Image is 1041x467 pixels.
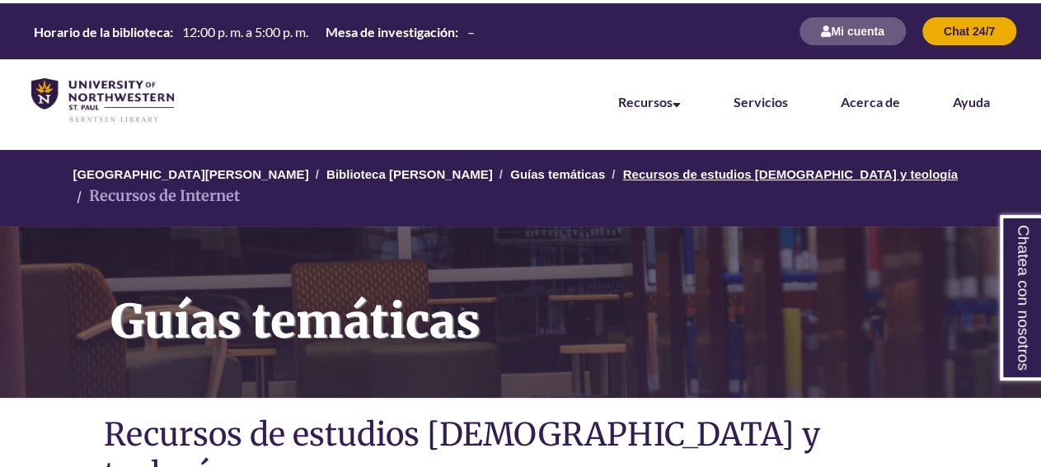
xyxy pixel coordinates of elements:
[618,94,673,110] font: Recursos
[734,94,788,110] a: Servicios
[623,167,958,181] a: Recursos de estudios [DEMOGRAPHIC_DATA] y teología
[73,167,308,181] a: [GEOGRAPHIC_DATA][PERSON_NAME]
[953,94,990,110] a: Ayuda
[326,167,493,181] a: Biblioteca [PERSON_NAME]
[110,292,480,350] font: Guías temáticas
[89,186,240,205] font: Recursos de Internet
[31,78,174,124] img: Logotipo de la biblioteca de la UNWSP
[1015,225,1032,371] font: Chatea con nosotros
[510,167,605,181] a: Guías temáticas
[841,94,900,110] a: Acerca de
[618,94,681,110] a: Recursos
